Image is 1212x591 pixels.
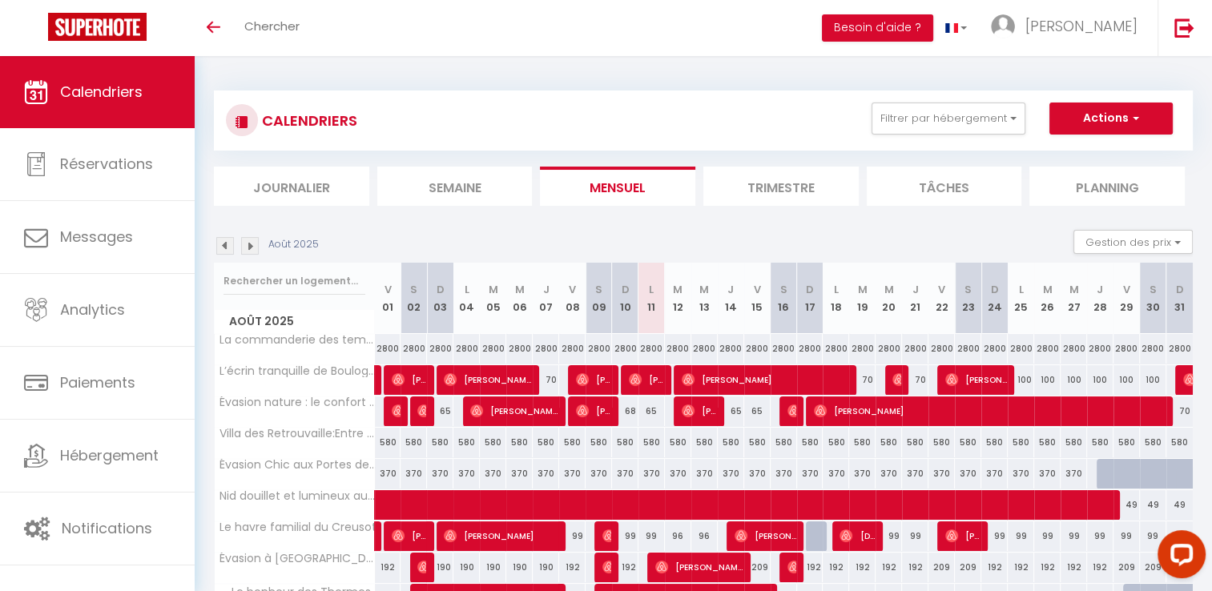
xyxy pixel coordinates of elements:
[417,552,426,582] span: [PERSON_NAME]
[665,521,691,551] div: 96
[602,552,611,582] span: [PERSON_NAME]
[217,428,377,440] span: Villa des Retrouvaille:Entre Confort et Tradition
[955,459,981,488] div: 370
[991,14,1015,38] img: ...
[771,428,797,457] div: 580
[1008,459,1034,488] div: 370
[780,282,787,297] abbr: S
[427,553,453,582] div: 190
[849,263,876,334] th: 19
[533,263,559,334] th: 07
[981,428,1008,457] div: 580
[797,263,823,334] th: 17
[489,282,498,297] abbr: M
[718,459,744,488] div: 370
[217,365,377,377] span: L’écrin tranquille de Boulogne
[638,396,665,426] div: 65
[638,521,665,551] div: 99
[876,521,902,551] div: 99
[1140,428,1166,457] div: 580
[718,334,744,364] div: 2800
[506,334,533,364] div: 2800
[427,459,453,488] div: 370
[1008,334,1034,364] div: 2800
[1061,263,1087,334] th: 27
[453,334,480,364] div: 2800
[1174,18,1194,38] img: logout
[559,263,586,334] th: 08
[1008,365,1034,395] div: 100
[214,167,369,206] li: Journalier
[814,396,1166,426] span: [PERSON_NAME]
[1166,396,1193,426] div: 70
[727,282,734,297] abbr: J
[955,553,981,582] div: 209
[655,552,743,582] span: [PERSON_NAME]
[375,553,401,582] div: 192
[981,334,1008,364] div: 2800
[665,263,691,334] th: 12
[60,154,153,174] span: Réservations
[1061,521,1087,551] div: 99
[540,167,695,206] li: Mensuel
[638,459,665,488] div: 370
[682,364,849,395] span: [PERSON_NAME]
[480,334,506,364] div: 2800
[1034,365,1061,395] div: 100
[955,263,981,334] th: 23
[1087,263,1113,334] th: 28
[533,334,559,364] div: 2800
[771,334,797,364] div: 2800
[427,263,453,334] th: 03
[217,490,377,502] span: Nid douillet et lumineux au [GEOGRAPHIC_DATA]
[823,334,849,364] div: 2800
[1008,263,1034,334] th: 25
[771,263,797,334] th: 16
[823,553,849,582] div: 192
[217,334,377,346] span: La commanderie des templiers
[703,167,859,206] li: Trimestre
[480,263,506,334] th: 05
[744,428,771,457] div: 580
[612,428,638,457] div: 580
[834,282,839,297] abbr: L
[480,459,506,488] div: 370
[1034,553,1061,582] div: 192
[515,282,525,297] abbr: M
[1061,428,1087,457] div: 580
[665,334,691,364] div: 2800
[60,82,143,102] span: Calendriers
[543,282,550,297] abbr: J
[1123,282,1130,297] abbr: V
[849,428,876,457] div: 580
[1140,263,1166,334] th: 30
[912,282,919,297] abbr: J
[892,364,901,395] span: [PERSON_NAME]
[902,263,928,334] th: 21
[375,334,401,364] div: 2800
[876,428,902,457] div: 580
[1087,334,1113,364] div: 2800
[375,428,401,457] div: 580
[744,459,771,488] div: 370
[902,553,928,582] div: 192
[1073,230,1193,254] button: Gestion des prix
[691,263,718,334] th: 13
[1061,334,1087,364] div: 2800
[1018,282,1023,297] abbr: L
[955,428,981,457] div: 580
[822,14,933,42] button: Besoin d'aide ?
[480,553,506,582] div: 190
[1145,524,1212,591] iframe: LiveChat chat widget
[559,334,586,364] div: 2800
[533,428,559,457] div: 580
[444,521,558,551] span: [PERSON_NAME]
[718,263,744,334] th: 14
[215,310,374,333] span: Août 2025
[638,428,665,457] div: 580
[1061,365,1087,395] div: 100
[928,428,955,457] div: 580
[787,552,796,582] span: [PERSON_NAME]
[902,521,928,551] div: 99
[48,13,147,41] img: Super Booking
